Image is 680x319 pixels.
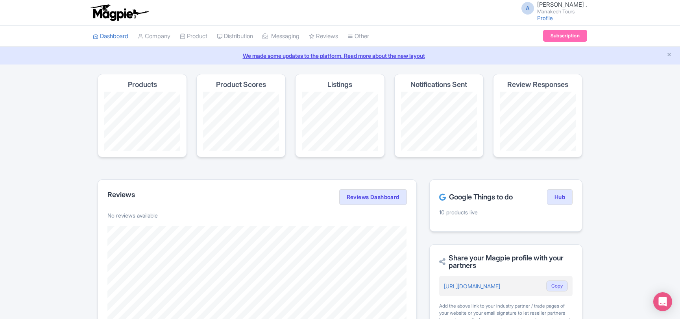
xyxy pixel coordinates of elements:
[439,193,513,201] h2: Google Things to do
[547,189,573,205] a: Hub
[439,254,573,270] h2: Share your Magpie profile with your partners
[653,292,672,311] div: Open Intercom Messenger
[339,189,407,205] a: Reviews Dashboard
[138,26,170,47] a: Company
[347,26,369,47] a: Other
[543,30,587,42] a: Subscription
[262,26,299,47] a: Messaging
[666,51,672,60] button: Close announcement
[507,81,568,89] h4: Review Responses
[537,15,553,21] a: Profile
[546,280,568,291] button: Copy
[217,26,253,47] a: Distribution
[216,81,266,89] h4: Product Scores
[439,208,573,216] p: 10 products live
[327,81,352,89] h4: Listings
[521,2,534,15] span: A
[128,81,157,89] h4: Products
[5,52,675,60] a: We made some updates to the platform. Read more about the new layout
[537,9,587,14] small: Marrakech Tours
[89,4,150,21] img: logo-ab69f6fb50320c5b225c76a69d11143b.png
[410,81,467,89] h4: Notifications Sent
[93,26,128,47] a: Dashboard
[309,26,338,47] a: Reviews
[107,211,407,219] p: No reviews available
[537,1,587,8] span: [PERSON_NAME] .
[107,191,135,199] h2: Reviews
[444,283,500,289] a: [URL][DOMAIN_NAME]
[517,2,587,14] a: A [PERSON_NAME] . Marrakech Tours
[180,26,207,47] a: Product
